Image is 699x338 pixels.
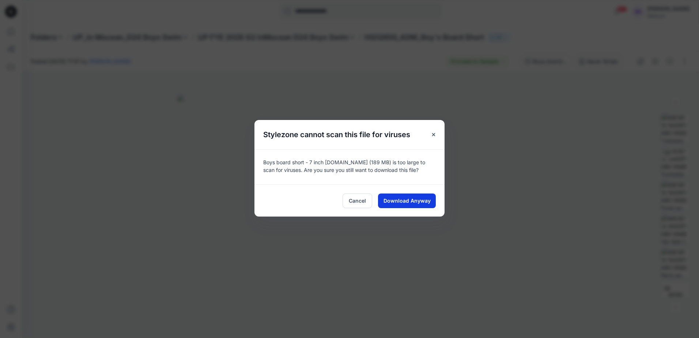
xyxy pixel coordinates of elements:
button: Download Anyway [378,194,436,208]
span: Cancel [349,197,366,204]
button: Cancel [343,194,372,208]
div: Boys board short - 7 inch [DOMAIN_NAME] (189 MB) is too large to scan for viruses. Are you sure y... [254,149,445,184]
h5: Stylezone cannot scan this file for viruses [254,120,419,149]
span: Download Anyway [383,197,431,204]
button: Close [427,128,440,141]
